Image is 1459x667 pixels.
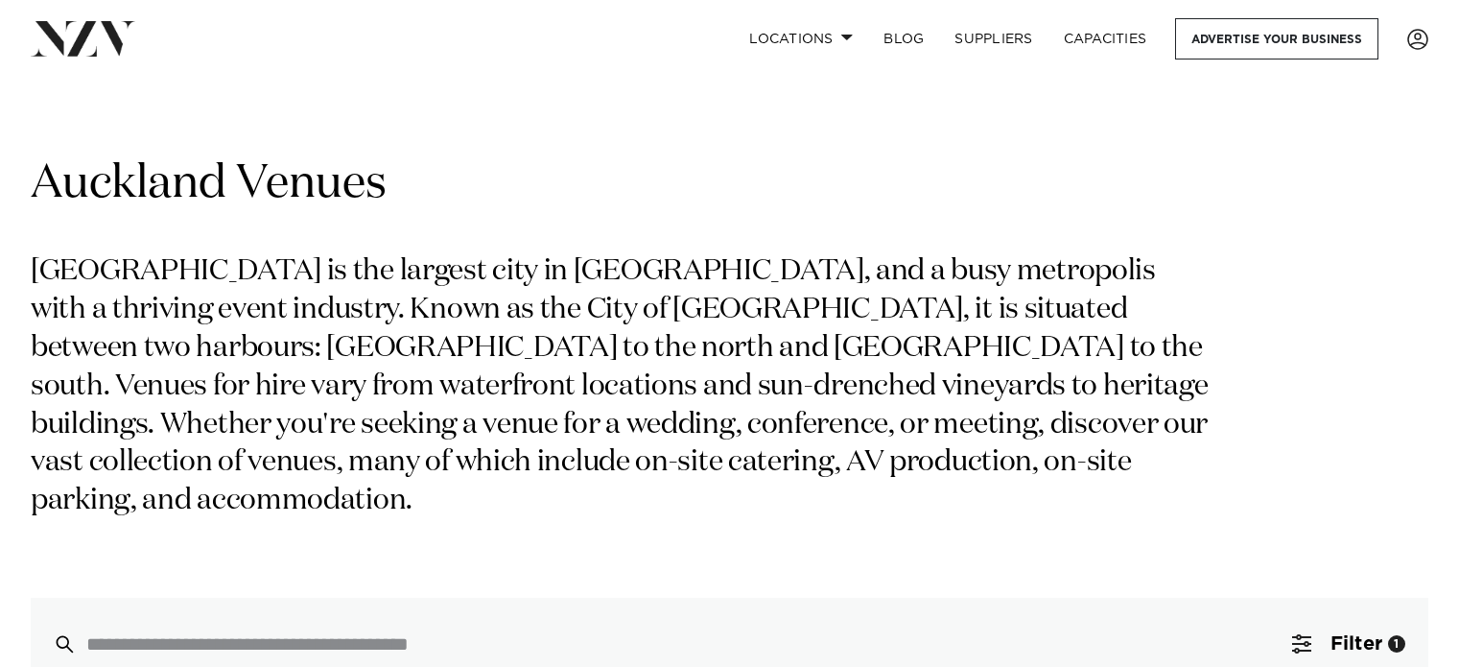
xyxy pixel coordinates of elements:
[31,155,1428,215] h1: Auckland Venues
[1388,635,1405,653] div: 1
[1175,18,1378,60] a: Advertise your business
[31,253,1216,521] p: [GEOGRAPHIC_DATA] is the largest city in [GEOGRAPHIC_DATA], and a busy metropolis with a thriving...
[868,18,939,60] a: BLOG
[31,21,135,56] img: nzv-logo.png
[1330,634,1382,654] span: Filter
[939,18,1047,60] a: SUPPLIERS
[1048,18,1163,60] a: Capacities
[734,18,868,60] a: Locations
